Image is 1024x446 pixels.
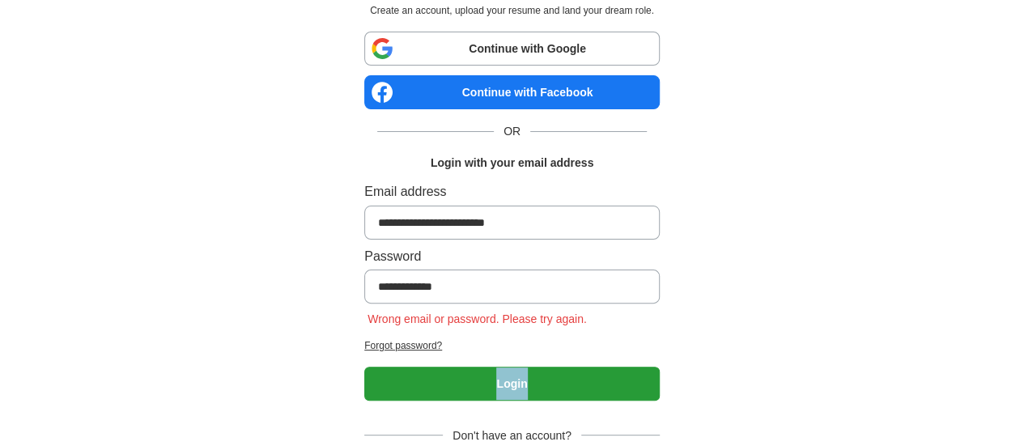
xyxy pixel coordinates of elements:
span: OR [494,122,530,140]
span: Wrong email or password. Please try again. [364,312,590,325]
span: Don't have an account? [443,427,581,444]
button: Login [364,367,660,401]
h1: Login with your email address [431,154,593,172]
a: Continue with Facebook [364,75,660,109]
p: Create an account, upload your resume and land your dream role. [368,3,656,19]
a: Forgot password? [364,338,660,354]
label: Email address [364,181,660,202]
a: Continue with Google [364,32,660,66]
label: Password [364,246,660,267]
